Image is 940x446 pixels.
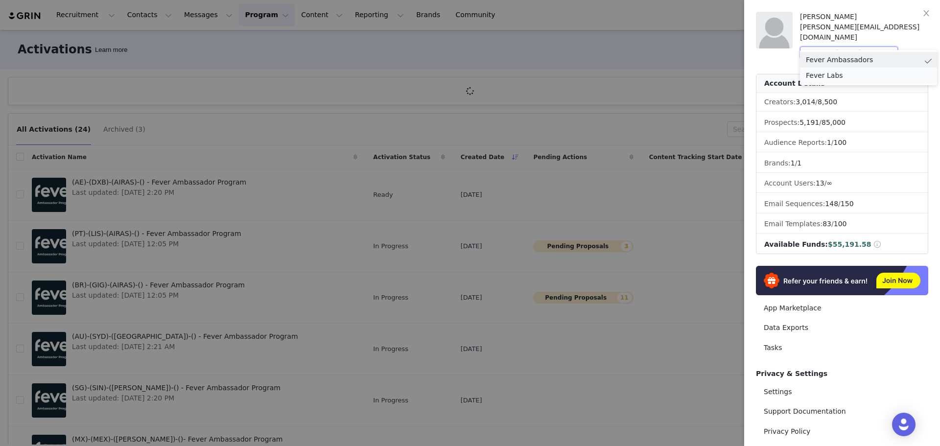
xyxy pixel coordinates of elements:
a: Privacy Policy [756,423,928,441]
span: Privacy & Settings [756,370,827,377]
a: Settings [756,383,928,401]
span: / [816,179,832,187]
span: 5,191 [799,118,819,126]
div: [PERSON_NAME] [800,12,928,22]
span: / [825,200,853,208]
span: 13 [816,179,824,187]
div: Open Intercom Messenger [892,413,916,436]
span: 150 [841,200,854,208]
img: Refer & Earn [756,266,928,295]
span: Available Funds: [764,240,828,248]
span: 100 [834,139,847,146]
span: / [799,118,846,126]
span: 3,014 [796,98,815,106]
span: 1 [791,159,795,167]
li: Email Sequences: [756,195,928,213]
span: 100 [834,220,847,228]
i: icon: down [888,49,893,56]
span: ∞ [826,179,832,187]
i: icon: close [922,9,930,17]
a: App Marketplace [756,299,928,317]
span: 1 [827,139,831,146]
span: 83 [822,220,831,228]
span: 1 [797,159,801,167]
li: Prospects: [756,114,928,132]
li: Brands: [756,154,928,173]
li: Creators: [756,93,928,112]
li: Account Users: [756,174,928,193]
img: placeholder-profile.jpg [756,12,793,48]
a: Data Exports [756,319,928,337]
span: / [791,159,802,167]
span: 85,000 [822,118,846,126]
span: $55,191.58 [828,240,871,248]
span: / [796,98,837,106]
li: Audience Reports: / [756,134,928,152]
div: [PERSON_NAME][EMAIL_ADDRESS][DOMAIN_NAME] [800,22,928,43]
a: Tasks [756,339,928,357]
div: Account Details [756,74,928,93]
span: / [822,220,846,228]
span: 148 [825,200,838,208]
li: Fever Ambassadors [800,52,937,68]
li: Fever Labs [800,68,937,83]
li: Email Templates: [756,215,928,234]
span: 8,500 [818,98,837,106]
a: Support Documentation [756,402,928,421]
